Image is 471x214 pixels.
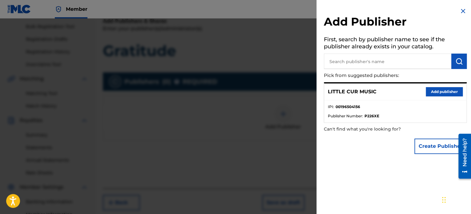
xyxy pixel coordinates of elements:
p: Can't find what you're looking for? [324,123,432,135]
span: Publisher Number : [328,113,363,119]
span: Member [66,6,87,13]
img: Search Works [455,58,463,65]
h2: Add Publisher [324,15,467,30]
button: Add publisher [426,87,463,96]
iframe: Chat Widget [440,184,471,214]
input: Search publisher's name [324,54,451,69]
span: IPI : [328,104,334,110]
strong: P226XE [364,113,379,119]
iframe: Resource Center [454,131,471,181]
p: Pick from suggested publishers: [324,69,432,82]
div: Drag [442,191,446,209]
img: Top Rightsholder [55,6,62,13]
p: LITTLE CUR MUSIC [328,88,376,95]
button: Create Publisher [414,139,467,154]
img: MLC Logo [7,5,31,14]
h5: First, search by publisher name to see if the publisher already exists in your catalog. [324,34,467,54]
strong: 00196504156 [336,104,360,110]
